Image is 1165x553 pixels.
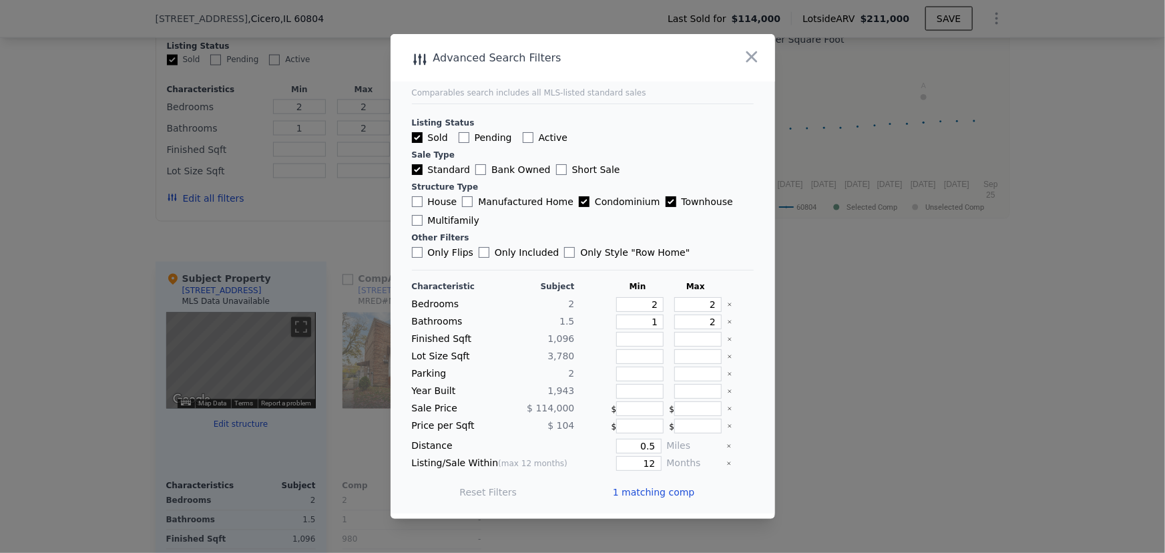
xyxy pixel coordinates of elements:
[726,461,732,466] button: Clear
[412,315,491,329] div: Bathrooms
[412,246,474,259] label: Only Flips
[564,246,690,259] label: Only Style " Row Home "
[523,132,533,143] input: Active
[391,49,698,67] div: Advanced Search Filters
[412,131,448,144] label: Sold
[496,281,575,292] div: Subject
[667,439,721,453] div: Miles
[579,196,590,207] input: Condominium
[556,163,620,176] label: Short Sale
[479,247,489,258] input: Only Included
[569,368,575,379] span: 2
[727,302,732,307] button: Clear
[612,419,664,433] div: $
[412,232,754,243] div: Other Filters
[412,349,491,364] div: Lot Size Sqft
[412,332,491,347] div: Finished Sqft
[727,389,732,394] button: Clear
[727,423,732,429] button: Clear
[527,403,574,413] span: $ 114,000
[412,439,575,453] div: Distance
[412,164,423,175] input: Standard
[412,297,491,312] div: Bedrooms
[412,214,479,227] label: Multifamily
[547,385,574,396] span: 1,943
[412,419,491,433] div: Price per Sqft
[559,316,574,327] span: 1.5
[727,319,732,325] button: Clear
[475,163,550,176] label: Bank Owned
[412,401,491,416] div: Sale Price
[667,456,721,471] div: Months
[462,196,473,207] input: Manufactured Home
[564,247,575,258] input: Only Style "Row Home"
[547,333,574,344] span: 1,096
[666,196,676,207] input: Townhouse
[412,118,754,128] div: Listing Status
[412,150,754,160] div: Sale Type
[612,401,664,416] div: $
[547,351,574,361] span: 3,780
[727,354,732,359] button: Clear
[569,299,575,309] span: 2
[670,281,722,292] div: Max
[412,196,423,207] input: House
[412,163,471,176] label: Standard
[670,419,722,433] div: $
[727,371,732,377] button: Clear
[412,132,423,143] input: Sold
[459,486,517,499] button: Reset
[666,195,733,208] label: Townhouse
[556,164,567,175] input: Short Sale
[479,246,559,259] label: Only Included
[459,132,469,143] input: Pending
[670,401,722,416] div: $
[412,367,491,381] div: Parking
[462,195,573,208] label: Manufactured Home
[579,195,660,208] label: Condominium
[726,443,732,449] button: Clear
[727,337,732,342] button: Clear
[459,131,512,144] label: Pending
[412,87,754,98] div: Comparables search includes all MLS-listed standard sales
[412,247,423,258] input: Only Flips
[523,131,567,144] label: Active
[547,420,574,431] span: $ 104
[412,215,423,226] input: Multifamily
[412,182,754,192] div: Structure Type
[412,384,491,399] div: Year Built
[612,281,664,292] div: Min
[727,406,732,411] button: Clear
[412,456,575,471] div: Listing/Sale Within
[613,486,695,499] span: 1 matching comp
[498,459,567,468] span: (max 12 months)
[475,164,486,175] input: Bank Owned
[412,281,491,292] div: Characteristic
[412,195,457,208] label: House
